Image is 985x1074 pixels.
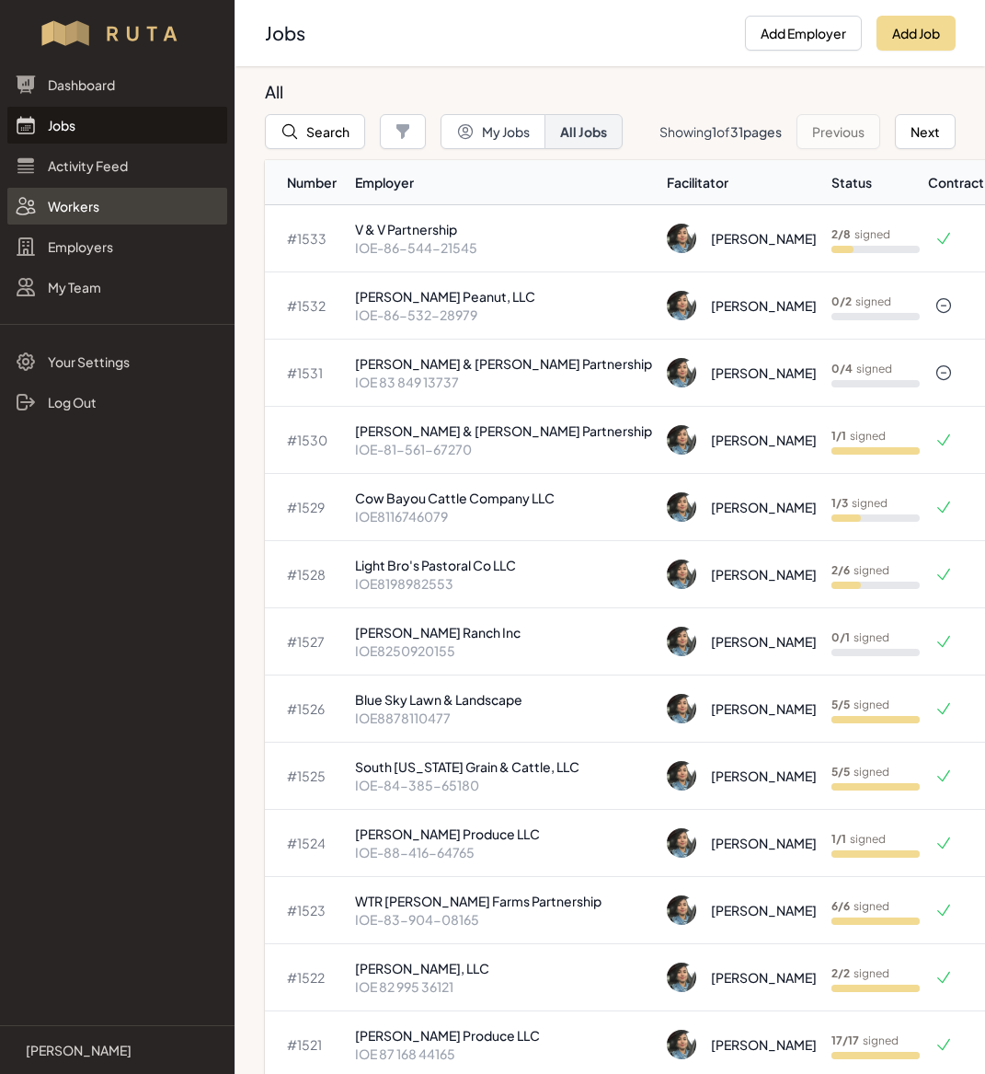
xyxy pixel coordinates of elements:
[711,431,817,449] div: [PERSON_NAME]
[711,1035,817,1054] div: [PERSON_NAME]
[711,767,817,785] div: [PERSON_NAME]
[265,407,348,474] td: # 1530
[7,343,227,380] a: Your Settings
[831,294,852,308] b: 0 / 2
[355,959,652,977] p: [PERSON_NAME], LLC
[730,123,782,140] span: 31 pages
[831,765,889,780] p: signed
[876,16,956,51] button: Add Job
[265,160,348,205] th: Number
[265,743,348,810] td: # 1525
[265,676,348,743] td: # 1526
[711,498,817,516] div: [PERSON_NAME]
[265,877,348,944] td: # 1523
[265,205,348,272] td: # 1533
[7,147,227,184] a: Activity Feed
[745,16,862,51] button: Add Employer
[265,272,348,340] td: # 1532
[831,563,889,578] p: signed
[26,1041,132,1059] p: [PERSON_NAME]
[7,269,227,306] a: My Team
[796,114,880,149] button: Previous
[355,843,652,861] p: IOE-88-416-64765
[265,944,348,1011] td: # 1522
[7,384,227,421] a: Log Out
[831,496,848,510] b: 1 / 3
[265,608,348,676] td: # 1527
[355,892,652,910] p: WTR [PERSON_NAME] Farms Partnership
[7,66,227,103] a: Dashboard
[355,507,652,525] p: IOE8116746079
[831,765,850,779] b: 5 / 5
[265,810,348,877] td: # 1524
[348,160,659,205] th: Employer
[355,1026,652,1045] p: [PERSON_NAME] Produce LLC
[355,977,652,996] p: IOE 82 995 36121
[711,565,817,583] div: [PERSON_NAME]
[711,296,817,315] div: [PERSON_NAME]
[355,440,652,458] p: IOE-81-561-67270
[831,630,889,645] p: signed
[831,698,889,712] p: signed
[831,899,850,913] b: 6 / 6
[355,556,652,574] p: Light Bro's Pastoral Co LLC
[831,899,889,914] p: signed
[831,832,886,847] p: signed
[355,709,652,727] p: IOE8878110477
[355,825,652,843] p: [PERSON_NAME] Produce LLC
[895,114,956,149] button: Next
[355,489,652,507] p: Cow Bayou Cattle Company LLC
[831,496,888,511] p: signed
[265,340,348,407] td: # 1531
[831,966,889,981] p: signed
[831,429,886,444] p: signed
[265,474,348,541] td: # 1529
[711,364,817,382] div: [PERSON_NAME]
[441,114,545,149] button: My Jobs
[544,114,623,149] button: All Jobs
[831,1034,899,1048] p: signed
[355,354,652,373] p: [PERSON_NAME] & [PERSON_NAME] Partnership
[659,122,782,141] p: Showing of
[355,776,652,794] p: IOE-84-385-65180
[355,641,652,660] p: IOE8250920155
[711,699,817,718] div: [PERSON_NAME]
[265,114,365,149] button: Search
[355,287,652,306] p: [PERSON_NAME] Peanut, LLC
[831,227,851,241] b: 2 / 8
[265,81,941,103] h3: All
[831,227,890,242] p: signed
[831,563,850,577] b: 2 / 6
[355,1045,652,1063] p: IOE 87 168 44165
[831,698,850,711] b: 5 / 5
[7,228,227,265] a: Employers
[712,123,716,140] span: 1
[355,910,652,929] p: IOE-83-904-08165
[7,188,227,225] a: Workers
[711,834,817,852] div: [PERSON_NAME]
[831,1034,859,1047] b: 17 / 17
[355,574,652,593] p: IOE8198982553
[39,18,196,48] img: Workflow
[831,362,892,376] p: signed
[355,220,652,238] p: V & V Partnership
[7,107,227,144] a: Jobs
[711,968,817,987] div: [PERSON_NAME]
[265,541,348,608] td: # 1528
[355,623,652,641] p: [PERSON_NAME] Ranch Inc
[355,690,652,709] p: Blue Sky Lawn & Landscape
[831,362,853,375] b: 0 / 4
[659,160,824,205] th: Facilitator
[824,160,927,205] th: Status
[659,114,956,149] nav: Pagination
[355,238,652,257] p: IOE-86-544-21545
[831,966,850,980] b: 2 / 2
[831,429,846,443] b: 1 / 1
[831,832,846,846] b: 1 / 1
[15,1041,220,1059] a: [PERSON_NAME]
[831,294,891,309] p: signed
[355,422,652,440] p: [PERSON_NAME] & [PERSON_NAME] Partnership
[711,901,817,919] div: [PERSON_NAME]
[711,229,817,248] div: [PERSON_NAME]
[355,306,652,324] p: IOE-86-532-28979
